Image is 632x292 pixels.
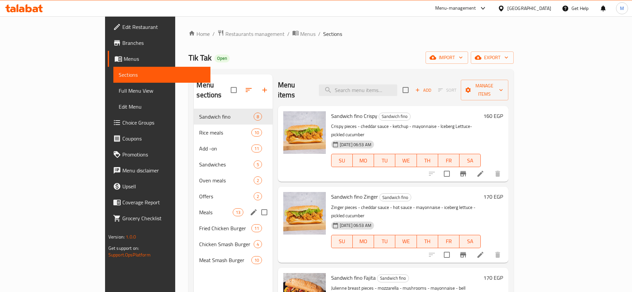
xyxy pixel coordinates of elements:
button: delete [490,247,506,263]
span: Sandwich fino Zinger [331,192,378,202]
span: SA [462,156,478,165]
div: Meat Smash Burger10 [194,252,272,268]
span: Rice meals [199,129,251,137]
span: Menus [300,30,316,38]
div: Oven meals2 [194,172,272,188]
span: TH [420,156,436,165]
span: Sections [119,71,205,79]
div: items [251,129,262,137]
a: Choice Groups [108,115,210,131]
div: Chicken Smash Burger [199,240,253,248]
span: Add item [413,85,434,95]
div: Sandwich fino8 [194,109,272,125]
a: Support.OpsPlatform [108,250,151,259]
a: Branches [108,35,210,51]
button: TU [374,154,395,167]
button: TH [417,235,438,248]
a: Edit menu item [476,170,484,178]
button: Branch-specific-item [455,247,471,263]
p: Crispy pieces - cheddar sauce - ketchup - mayonnaise - Iceberg Lettuce- pickled cucumber [331,122,481,139]
a: Grocery Checklist [108,210,210,226]
div: items [254,176,262,184]
div: Offers [199,192,253,200]
a: Full Menu View [113,83,210,99]
a: Promotions [108,146,210,162]
span: FR [441,156,457,165]
span: TH [420,237,436,246]
button: MO [353,154,374,167]
span: SU [334,156,350,165]
a: Restaurants management [217,30,285,38]
span: Version: [108,233,125,241]
img: Sandwich fino Crispy [283,111,326,154]
div: Add -on [199,145,251,152]
button: Add [413,85,434,95]
div: items [254,160,262,168]
span: 10 [252,257,262,263]
span: 8 [254,114,262,120]
a: Edit Menu [113,99,210,115]
span: TU [377,156,393,165]
div: Rice meals10 [194,125,272,141]
div: Sandwiches5 [194,156,272,172]
nav: Menu sections [194,106,272,271]
button: TH [417,154,438,167]
span: Oven meals [199,176,253,184]
span: Meat Smash Burger [199,256,251,264]
h2: Menu items [278,80,311,100]
button: WE [395,154,417,167]
span: 11 [252,146,262,152]
span: Menu disclaimer [122,166,205,174]
span: Meals [199,208,232,216]
span: Sandwich fino Fajita [331,273,376,283]
span: Branches [122,39,205,47]
button: SU [331,235,353,248]
a: Menu disclaimer [108,162,210,178]
div: Fried Chicken Burger11 [194,220,272,236]
button: import [426,51,468,64]
button: FR [438,154,459,167]
span: 11 [252,225,262,232]
div: Sandwich fino [377,274,409,282]
div: Meals13edit [194,204,272,220]
span: Open [214,55,230,61]
span: Sandwich fino [199,113,253,121]
span: Select section [399,83,413,97]
span: M [620,5,624,12]
input: search [319,84,397,96]
span: Sandwich fino [379,113,410,120]
div: Sandwiches [199,160,253,168]
button: Add section [257,82,273,98]
div: items [254,113,262,121]
a: Menus [108,51,210,67]
button: SA [459,235,481,248]
a: Edit Restaurant [108,19,210,35]
div: Open [214,54,230,62]
div: Add -on11 [194,141,272,156]
a: Coverage Report [108,194,210,210]
span: MO [355,156,371,165]
span: export [476,53,508,62]
span: Sections [323,30,342,38]
a: Sections [113,67,210,83]
div: Chicken Smash Burger4 [194,236,272,252]
span: WE [398,237,414,246]
span: SU [334,237,350,246]
span: Sandwich fino [377,274,409,282]
div: items [233,208,243,216]
span: Fried Chicken Burger [199,224,251,232]
button: FR [438,235,459,248]
h2: Menu sections [196,80,230,100]
span: SA [462,237,478,246]
h6: 170 EGP [483,192,503,201]
div: Menu-management [435,4,476,12]
li: / [212,30,215,38]
button: WE [395,235,417,248]
span: import [431,53,463,62]
a: Upsell [108,178,210,194]
span: Select all sections [227,83,241,97]
button: SA [459,154,481,167]
span: FR [441,237,457,246]
span: [DATE] 06:53 AM [337,142,374,148]
span: Select section first [434,85,461,95]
